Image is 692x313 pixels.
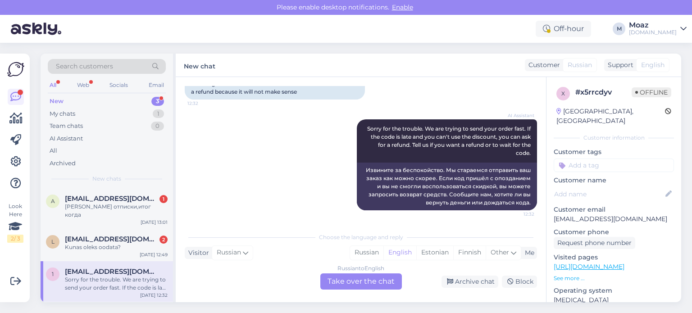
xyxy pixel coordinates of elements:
div: Извините за беспокойство. Мы стараемся отправить ваш заказ как можно скорее. Если код пришёл с оп... [357,163,537,210]
div: English [383,246,416,259]
div: Me [521,248,534,258]
div: 2 [159,236,168,244]
span: Sorry for the trouble. We are trying to send your order fast. If the code is late and you can't u... [367,125,532,156]
p: Customer phone [554,227,674,237]
div: Archived [50,159,76,168]
div: Off-hour [536,21,591,37]
div: Web [75,79,91,91]
div: M [613,23,625,35]
div: [DATE] 12:32 [140,292,168,299]
div: 3 [151,97,164,106]
div: Russian [350,246,383,259]
span: l [51,238,55,245]
img: Askly Logo [7,61,24,78]
p: Customer email [554,205,674,214]
p: See more ... [554,274,674,282]
span: 1908mishaa@gmail.com [65,268,159,276]
p: [MEDICAL_DATA] [554,295,674,305]
div: Estonian [416,246,453,259]
p: Customer name [554,176,674,185]
span: AI Assistant [501,112,534,119]
span: loolaluppe@mail.ee [65,235,159,243]
span: a [51,198,55,204]
div: All [48,79,58,91]
div: Kunas oleks oodata? [65,243,168,251]
div: Moaz [629,22,677,29]
div: Look Here [7,202,23,243]
div: Finnish [453,246,486,259]
span: Offline [632,87,671,97]
label: New chat [184,59,215,71]
div: [DATE] 13:01 [141,219,168,226]
div: Archive chat [442,276,498,288]
div: Socials [108,79,130,91]
div: Russian to English [337,264,384,272]
span: 1 [52,271,54,277]
a: [URL][DOMAIN_NAME] [554,263,624,271]
div: My chats [50,109,75,118]
span: Enable [389,3,416,11]
div: Visitor [185,248,209,258]
span: Other [491,248,509,256]
div: Support [604,60,633,70]
p: Operating system [554,286,674,295]
span: English [641,60,665,70]
div: Sorry for the trouble. We are trying to send your order fast. If the code is late and you can't u... [65,276,168,292]
div: 0 [151,122,164,131]
div: Customer [525,60,560,70]
div: [GEOGRAPHIC_DATA], [GEOGRAPHIC_DATA] [556,107,665,126]
span: Russian [217,248,241,258]
div: [DOMAIN_NAME] [629,29,677,36]
div: All [50,146,57,155]
div: Block [502,276,537,288]
div: # x5rrcdyv [575,87,632,98]
div: Request phone number [554,237,635,249]
span: x [561,90,565,97]
span: Russian [568,60,592,70]
div: Customer information [554,134,674,142]
span: 12:32 [187,100,221,107]
div: 1 [153,109,164,118]
span: Search customers [56,62,113,71]
div: New [50,97,64,106]
div: [PERSON_NAME] отписки,итог когда [65,203,168,219]
div: Team chats [50,122,83,131]
p: Customer tags [554,147,674,157]
div: Choose the language and reply [185,233,537,241]
p: [EMAIL_ADDRESS][DOMAIN_NAME] [554,214,674,224]
span: 12:32 [501,211,534,218]
div: 1 [159,195,168,203]
a: Moaz[DOMAIN_NAME] [629,22,687,36]
input: Add a tag [554,159,674,172]
div: [DATE] 12:49 [140,251,168,258]
div: 2 / 3 [7,235,23,243]
input: Add name [554,189,664,199]
div: Email [147,79,166,91]
p: Visited pages [554,253,674,262]
span: New chats [92,175,121,183]
span: alekseimironenko6@gmail.com [65,195,159,203]
div: AI Assistant [50,134,83,143]
div: Take over the chat [320,273,402,290]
